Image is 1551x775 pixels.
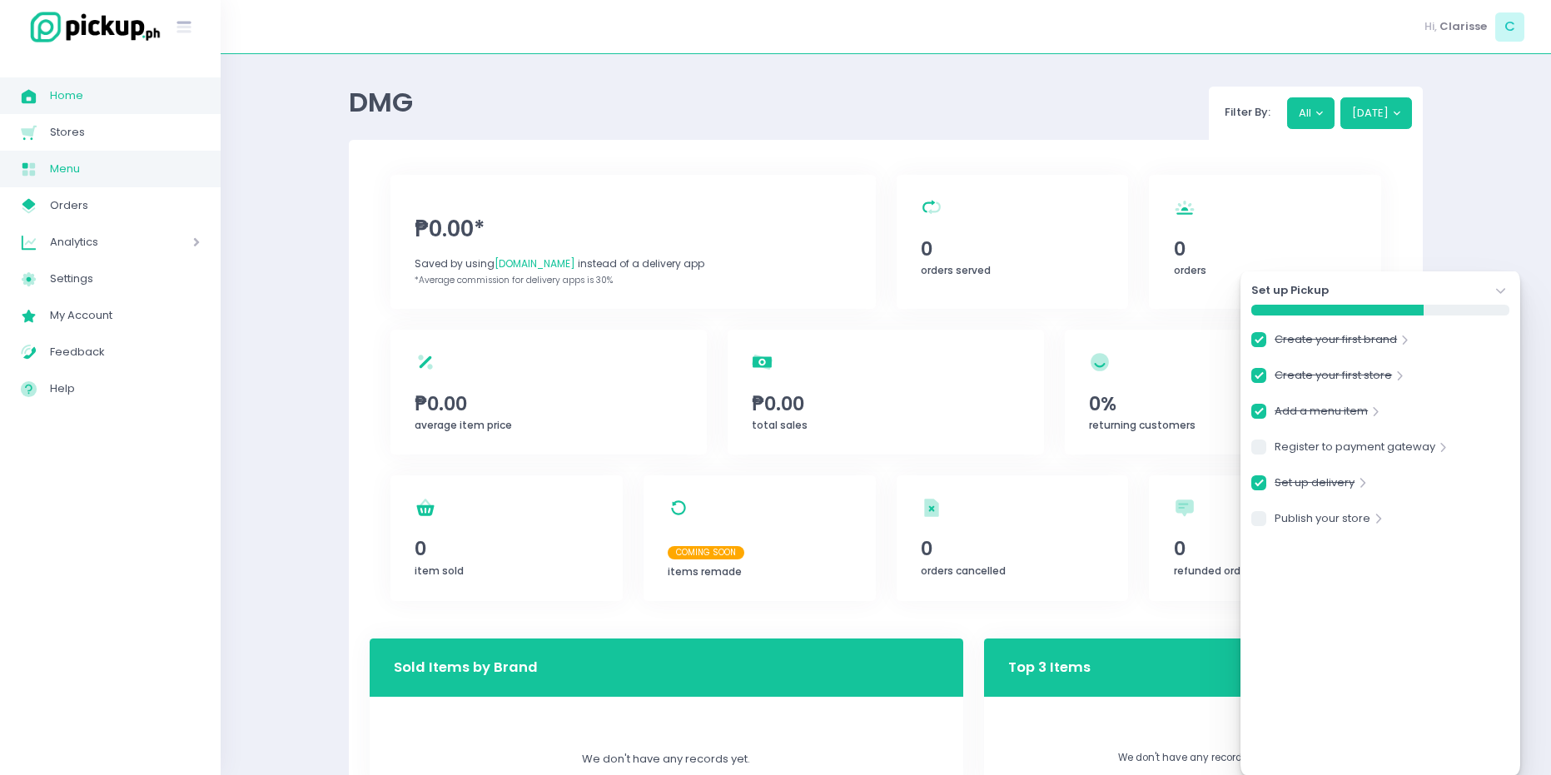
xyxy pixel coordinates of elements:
div: Saved by using instead of a delivery app [415,256,851,271]
span: 0 [1174,534,1357,563]
span: Clarisse [1439,18,1487,35]
span: Menu [50,158,200,180]
p: We don't have any records yet. [1008,751,1378,766]
a: Create your first brand [1275,331,1397,354]
span: Filter By: [1220,104,1276,120]
span: orders served [921,263,991,277]
span: Coming Soon [668,546,744,559]
a: 0orders cancelled [897,475,1129,601]
span: item sold [415,564,464,578]
h3: Sold Items by Brand [394,657,538,678]
a: 0refunded orders [1149,475,1381,601]
span: Hi, [1424,18,1437,35]
a: Publish your store [1275,510,1370,533]
span: refunded orders [1174,564,1256,578]
span: 0% [1089,390,1357,418]
span: returning customers [1089,418,1196,432]
h3: Top 3 Items [1008,643,1091,691]
a: 0orders served [897,175,1129,309]
a: Register to payment gateway [1275,439,1435,461]
span: ₱0.00 [752,390,1020,418]
span: 0 [921,534,1104,563]
strong: Set up Pickup [1251,282,1329,299]
span: 0 [1174,235,1357,263]
a: 0orders [1149,175,1381,309]
a: ₱0.00average item price [390,330,707,455]
span: Help [50,378,200,400]
span: average item price [415,418,512,432]
span: My Account [50,305,200,326]
button: All [1287,97,1335,129]
span: Stores [50,122,200,143]
span: DMG [349,83,413,121]
span: 0 [921,235,1104,263]
img: logo [21,9,162,45]
span: C [1495,12,1524,42]
span: ₱0.00 [415,390,683,418]
span: Feedback [50,341,200,363]
a: Create your first store [1275,367,1392,390]
span: Settings [50,268,200,290]
a: 0item sold [390,475,623,601]
span: 0 [415,534,598,563]
span: total sales [752,418,808,432]
span: Analytics [50,231,146,253]
span: Home [50,85,200,107]
span: orders cancelled [921,564,1006,578]
span: ₱0.00* [415,213,851,246]
span: items remade [668,564,742,579]
button: [DATE] [1340,97,1413,129]
span: *Average commission for delivery apps is 30% [415,274,613,286]
a: ₱0.00total sales [728,330,1044,455]
span: orders [1174,263,1206,277]
span: [DOMAIN_NAME] [495,256,575,271]
a: 0%returning customers [1065,330,1381,455]
a: Add a menu item [1275,403,1368,425]
span: Orders [50,195,200,216]
a: Set up delivery [1275,474,1355,497]
div: We don't have any records yet. [394,751,938,768]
